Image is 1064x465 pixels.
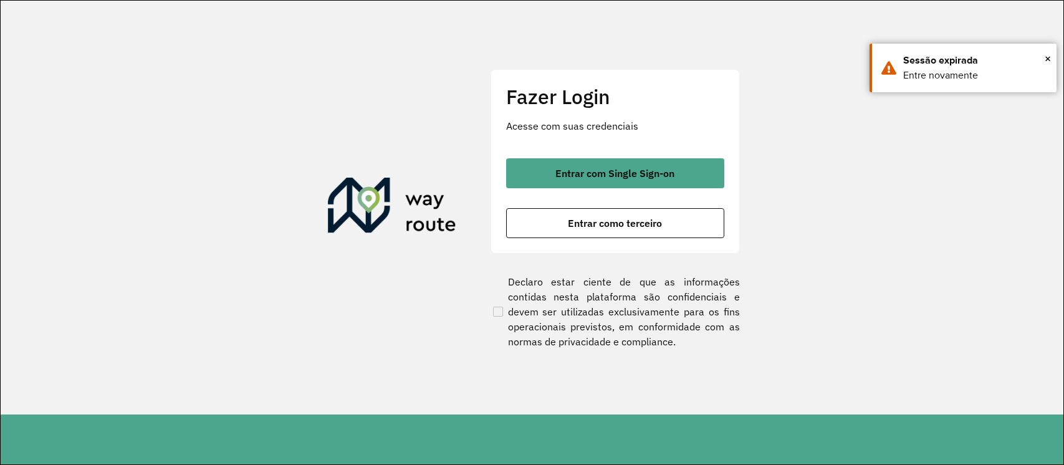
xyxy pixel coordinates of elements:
[506,118,724,133] p: Acesse com suas credenciais
[506,158,724,188] button: button
[903,68,1047,83] div: Entre novamente
[328,178,456,237] img: Roteirizador AmbevTech
[1045,49,1051,68] span: ×
[568,218,662,228] span: Entrar como terceiro
[903,53,1047,68] div: Sessão expirada
[506,85,724,108] h2: Fazer Login
[506,208,724,238] button: button
[491,274,740,349] label: Declaro estar ciente de que as informações contidas nesta plataforma são confidenciais e devem se...
[555,168,674,178] span: Entrar com Single Sign-on
[1045,49,1051,68] button: Close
